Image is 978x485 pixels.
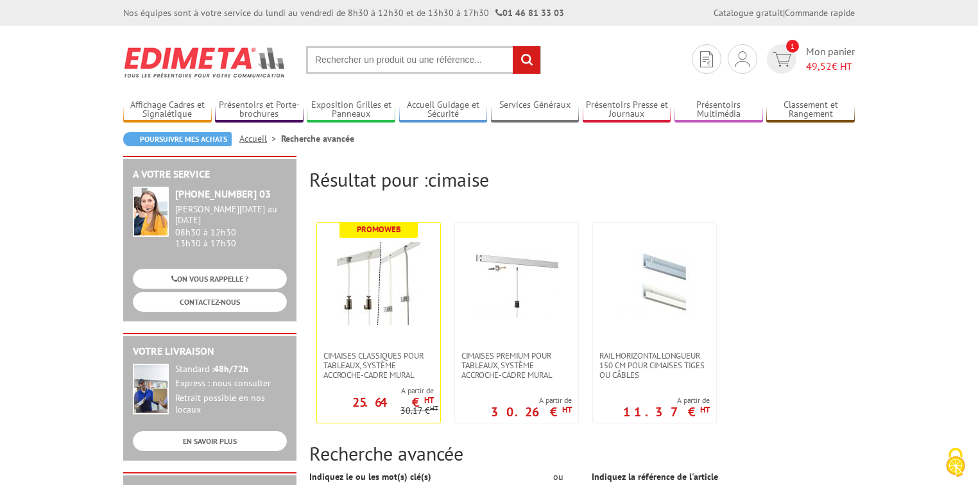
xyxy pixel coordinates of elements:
h2: Recherche avancée [309,443,855,464]
img: devis rapide [773,52,791,67]
a: Poursuivre mes achats [123,132,232,146]
span: A partir de [317,386,434,396]
a: Présentoirs Multimédia [674,99,763,121]
strong: [PHONE_NUMBER] 03 [175,187,271,200]
p: 25.64 € [352,398,434,406]
strong: 01 46 81 33 03 [495,7,564,19]
div: 08h30 à 12h30 13h30 à 17h30 [175,204,287,248]
div: | [714,6,855,19]
b: Promoweb [357,224,401,235]
a: CONTACTEZ-NOUS [133,292,287,312]
strong: 48h/72h [214,363,248,375]
li: Recherche avancée [281,132,354,145]
a: Catalogue gratuit [714,7,783,19]
span: cimaise [428,167,489,192]
a: Rail horizontal longueur 150 cm pour cimaises tiges ou câbles [593,351,716,380]
input: Rechercher un produit ou une référence... [306,46,541,74]
span: A partir de [623,395,710,405]
a: Présentoirs et Porte-brochures [215,99,304,121]
img: Cimaises CLASSIQUES pour tableaux, système accroche-cadre mural [337,242,420,325]
a: ON VOUS RAPPELLE ? [133,269,287,289]
label: Indiquez le ou les mot(s) clé(s) [309,470,431,483]
img: Cimaises PREMIUM pour tableaux, système accroche-cadre mural [475,242,558,325]
a: Classement et Rangement [766,99,855,121]
div: Express : nous consulter [175,378,287,389]
button: Cookies (fenêtre modale) [933,441,978,485]
span: Cimaises CLASSIQUES pour tableaux, système accroche-cadre mural [323,351,434,380]
span: Cimaises PREMIUM pour tableaux, système accroche-cadre mural [461,351,572,380]
h2: Résultat pour : [309,169,855,190]
div: Standard : [175,364,287,375]
div: ou [545,470,572,483]
sup: HT [562,404,572,415]
a: Accueil Guidage et Sécurité [399,99,488,121]
label: Indiquez la référence de l'article [592,470,718,483]
a: Cimaises PREMIUM pour tableaux, système accroche-cadre mural [455,351,578,380]
div: [PERSON_NAME][DATE] au [DATE] [175,204,287,226]
img: devis rapide [700,51,713,67]
img: Rail horizontal longueur 150 cm pour cimaises tiges ou câbles [613,242,696,325]
span: A partir de [491,395,572,405]
h2: A votre service [133,169,287,180]
sup: HT [700,404,710,415]
a: Accueil [239,133,281,144]
img: Edimeta [123,38,287,86]
p: 30.17 € [400,406,438,416]
a: Affichage Cadres et Signalétique [123,99,212,121]
p: 11.37 € [623,408,710,416]
input: rechercher [513,46,540,74]
sup: HT [430,404,438,413]
h2: Votre livraison [133,346,287,357]
span: Rail horizontal longueur 150 cm pour cimaises tiges ou câbles [599,351,710,380]
span: 1 [786,40,799,53]
span: 49,52 [806,60,832,72]
a: Commande rapide [785,7,855,19]
a: Exposition Grilles et Panneaux [307,99,395,121]
sup: HT [424,395,434,405]
img: devis rapide [735,51,750,67]
a: Présentoirs Presse et Journaux [583,99,671,121]
span: € HT [806,59,855,74]
a: Services Généraux [491,99,579,121]
img: widget-livraison.jpg [133,364,169,414]
div: Nos équipes sont à votre service du lundi au vendredi de 8h30 à 12h30 et de 13h30 à 17h30 [123,6,564,19]
a: Cimaises CLASSIQUES pour tableaux, système accroche-cadre mural [317,351,440,380]
span: Mon panier [806,44,855,74]
img: Cookies (fenêtre modale) [939,447,972,479]
a: devis rapide 1 Mon panier 49,52€ HT [764,44,855,74]
img: widget-service.jpg [133,187,169,237]
p: 30.26 € [491,408,572,416]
